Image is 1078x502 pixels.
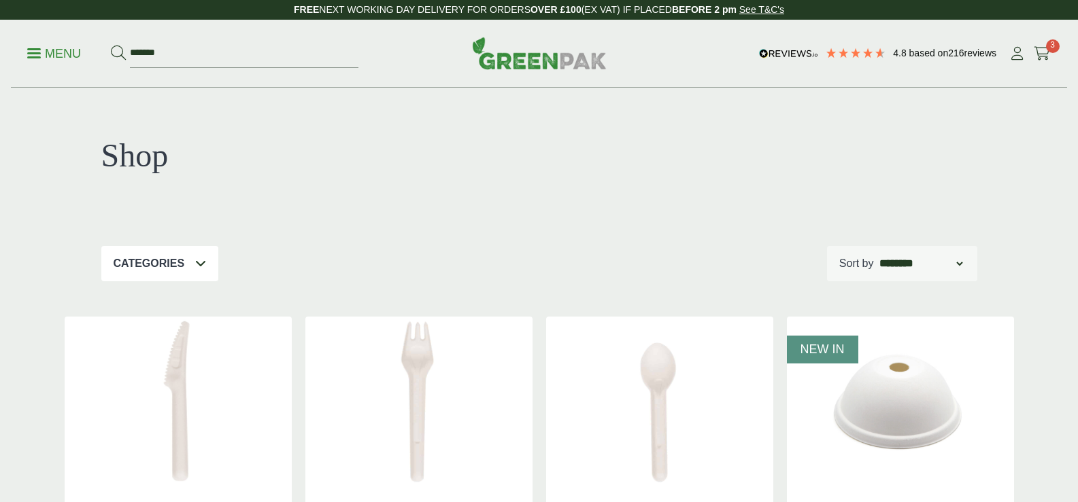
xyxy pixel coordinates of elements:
[472,37,607,69] img: GreenPak Supplies
[27,46,81,59] a: Menu
[530,4,582,15] strong: OVER £100
[948,48,964,58] span: 216
[893,48,909,58] span: 4.8
[1034,43,1051,64] a: 3
[739,4,784,15] a: See T&C's
[1009,47,1026,60] i: My Account
[964,48,996,58] span: reviews
[1046,39,1060,53] span: 3
[114,255,185,272] p: Categories
[877,255,965,272] select: Shop order
[787,317,1014,486] img: 5330024 Bagasse Domed Lid fits 12 16 22oz cups
[101,136,539,175] h1: Shop
[294,4,319,15] strong: FREE
[839,255,874,272] p: Sort by
[546,317,773,486] img: Bagasse Spoon
[672,4,737,15] strong: BEFORE 2 pm
[1034,47,1051,60] i: Cart
[801,342,845,356] span: NEW IN
[759,49,818,58] img: REVIEWS.io
[305,317,533,486] img: Bagasse Fork
[65,317,292,486] img: Bagasse Knife
[825,47,886,59] div: 4.79 Stars
[909,48,949,58] span: Based on
[27,46,81,62] p: Menu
